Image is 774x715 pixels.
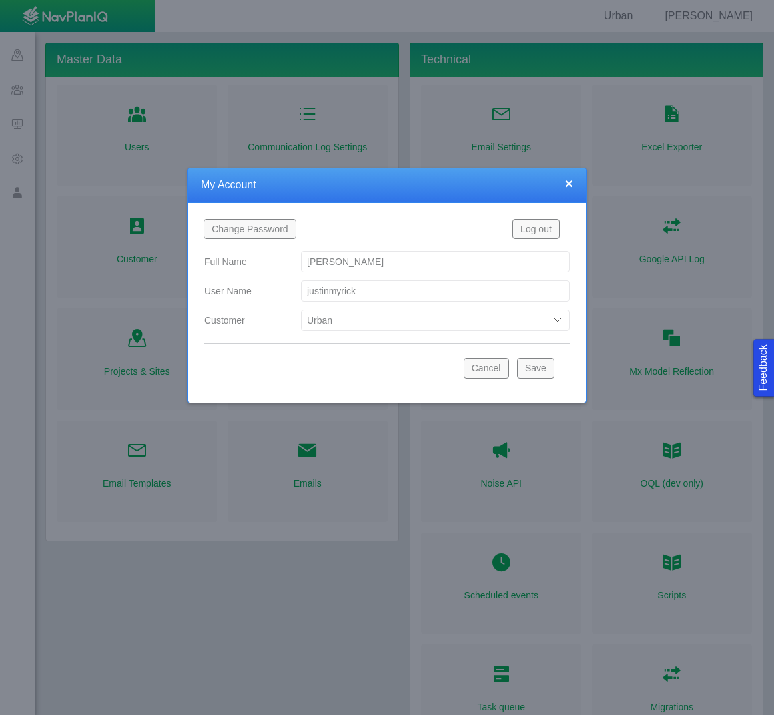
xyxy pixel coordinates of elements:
label: Customer [194,308,290,332]
h4: My Account [201,178,573,192]
button: Cancel [464,358,509,378]
button: Change Password [204,219,296,239]
label: Full Name [194,250,290,274]
button: Save [517,358,554,378]
label: User Name [194,279,290,303]
button: Log out [512,219,560,239]
button: close [565,176,573,190]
